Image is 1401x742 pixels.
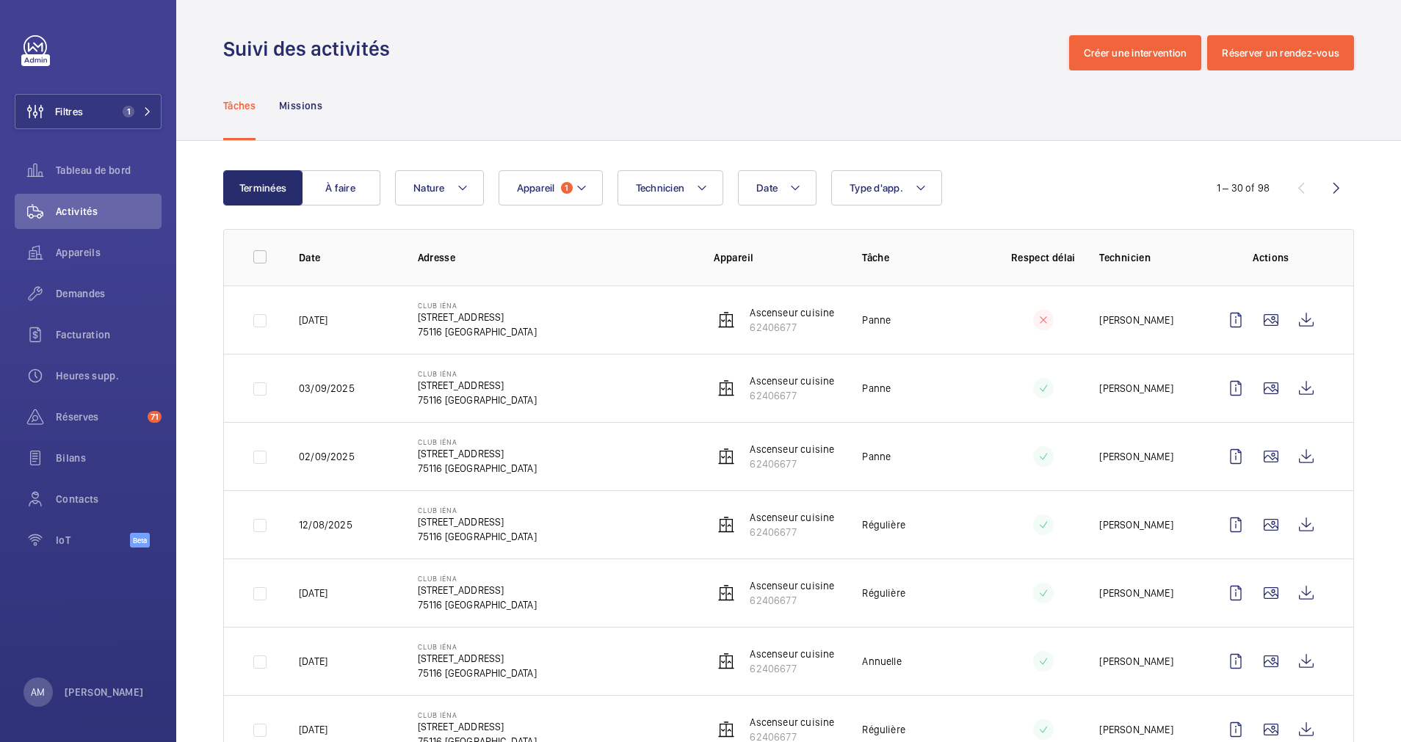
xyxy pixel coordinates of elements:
[862,586,905,600] p: Régulière
[517,182,555,194] span: Appareil
[1099,654,1173,669] p: [PERSON_NAME]
[862,722,905,737] p: Régulière
[717,448,735,465] img: elevator.svg
[418,642,537,651] p: Club Iéna
[418,437,537,446] p: Club Iéna
[756,182,778,194] span: Date
[56,533,130,548] span: IoT
[862,654,901,669] p: Annuelle
[618,170,724,205] button: Technicien
[130,533,150,548] span: Beta
[1099,449,1173,464] p: [PERSON_NAME]
[1099,381,1173,396] p: [PERSON_NAME]
[862,449,891,464] p: Panne
[717,584,735,602] img: elevator.svg
[418,651,537,666] p: [STREET_ADDRESS]
[750,305,834,320] p: Ascenseur cuisine
[750,593,834,608] p: 62406677
[1218,250,1324,265] p: Actions
[56,492,162,506] span: Contacts
[299,517,352,532] p: 12/08/2025
[56,204,162,219] span: Activités
[299,722,327,737] p: [DATE]
[418,250,691,265] p: Adresse
[1099,517,1173,532] p: [PERSON_NAME]
[862,250,987,265] p: Tâche
[418,574,537,583] p: Club Iéna
[418,310,537,324] p: [STREET_ADDRESS]
[418,324,537,339] p: 75116 [GEOGRAPHIC_DATA]
[714,250,839,265] p: Appareil
[418,378,537,393] p: [STREET_ADDRESS]
[850,182,903,194] span: Type d'app.
[31,685,45,699] p: AM
[123,106,134,117] span: 1
[717,379,735,397] img: elevator.svg
[831,170,942,205] button: Type d'app.
[56,410,142,424] span: Réserves
[750,457,834,471] p: 62406677
[750,510,834,525] p: Ascenseur cuisine
[418,583,537,597] p: [STREET_ADDRESS]
[862,313,891,327] p: Panne
[750,715,834,730] p: Ascenseur cuisine
[299,250,394,265] p: Date
[1069,35,1202,70] button: Créer une intervention
[750,374,834,388] p: Ascenseur cuisine
[56,245,162,260] span: Appareils
[418,393,537,407] p: 75116 [GEOGRAPHIC_DATA]
[15,94,162,129] button: Filtres1
[418,301,537,310] p: Club Iéna
[56,286,162,301] span: Demandes
[750,647,834,661] p: Ascenseur cuisine
[301,170,380,205] button: À faire
[299,381,355,396] p: 03/09/2025
[738,170,817,205] button: Date
[223,98,256,113] p: Tâches
[1099,722,1173,737] p: [PERSON_NAME]
[418,446,537,461] p: [STREET_ADDRESS]
[717,652,735,670] img: elevator.svg
[418,529,537,544] p: 75116 [GEOGRAPHIC_DATA]
[299,449,355,464] p: 02/09/2025
[418,506,537,514] p: Club Iéna
[418,666,537,680] p: 75116 [GEOGRAPHIC_DATA]
[418,719,537,734] p: [STREET_ADDRESS]
[299,654,327,669] p: [DATE]
[717,721,735,738] img: elevator.svg
[750,525,834,539] p: 62406677
[750,661,834,676] p: 62406677
[499,170,603,205] button: Appareil1
[223,170,303,205] button: Terminées
[55,104,83,119] span: Filtres
[750,442,834,457] p: Ascenseur cuisine
[1207,35,1354,70] button: Réserver un rendez-vous
[56,451,162,465] span: Bilans
[862,517,905,532] p: Régulière
[223,35,399,62] h1: Suivi des activités
[750,578,834,593] p: Ascenseur cuisine
[1099,313,1173,327] p: [PERSON_NAME]
[299,313,327,327] p: [DATE]
[862,381,891,396] p: Panne
[1217,181,1270,195] div: 1 – 30 of 98
[750,388,834,403] p: 62406677
[561,182,573,194] span: 1
[56,368,162,383] span: Heures supp.
[418,514,537,529] p: [STREET_ADDRESS]
[1010,250,1076,265] p: Respect délai
[717,516,735,534] img: elevator.svg
[418,461,537,476] p: 75116 [GEOGRAPHIC_DATA]
[750,320,834,335] p: 62406677
[413,182,445,194] span: Nature
[279,98,322,113] p: Missions
[395,170,484,205] button: Nature
[1099,250,1195,265] p: Technicien
[56,163,162,178] span: Tableau de bord
[1099,586,1173,600] p: [PERSON_NAME]
[636,182,685,194] span: Technicien
[717,311,735,329] img: elevator.svg
[418,597,537,612] p: 75116 [GEOGRAPHIC_DATA]
[148,411,162,423] span: 71
[418,710,537,719] p: Club Iéna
